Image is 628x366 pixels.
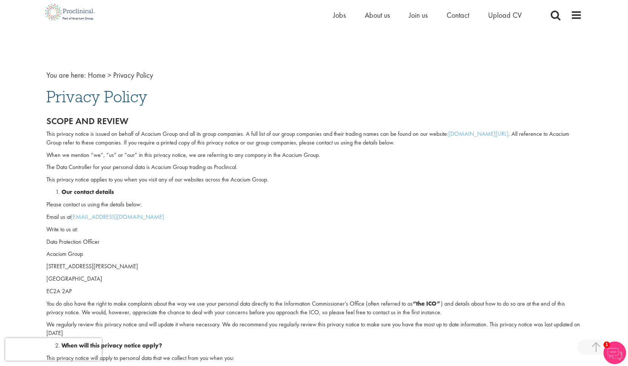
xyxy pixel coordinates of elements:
a: Upload CV [488,10,522,20]
span: Privacy Policy [46,86,147,107]
p: Please contact us using the details below: [46,200,582,209]
p: When we mention “we”, “us” or “our” in this privacy notice, we are referring to any company in th... [46,151,582,160]
p: Write to us at: [46,225,582,234]
span: Privacy Policy [113,70,153,80]
p: This privacy notice will apply to personal data that we collect from you when you: [46,354,582,363]
a: Join us [409,10,428,20]
strong: “the ICO” [413,300,441,308]
p: Data Protection Officer [46,238,582,246]
iframe: reCAPTCHA [5,338,102,361]
p: Acacium Group [46,250,582,258]
a: [EMAIL_ADDRESS][DOMAIN_NAME] [71,213,164,221]
a: Jobs [333,10,346,20]
p: This privacy notice is issued on behalf of Acacium Group and all its group companies. A full list... [46,130,582,147]
p: You do also have the right to make complaints about the way we use your personal data directly to... [46,300,582,317]
p: The Data Controller for your personal data is Acacium Group trading as Proclincal. [46,163,582,172]
p: Email us at [46,213,582,221]
h2: Scope and review [46,116,582,126]
span: 1 [603,341,610,348]
p: [GEOGRAPHIC_DATA] [46,275,582,283]
span: > [107,70,111,80]
a: [DOMAIN_NAME][URL] [448,130,508,138]
img: Chatbot [603,341,626,364]
strong: When will this privacy notice apply? [61,341,162,349]
p: This privacy notice applies to you when you visit any of our websites across the Acacium Group. [46,175,582,184]
span: You are here: [46,70,86,80]
a: Contact [447,10,469,20]
a: About us [365,10,390,20]
a: breadcrumb link [88,70,106,80]
p: [STREET_ADDRESS][PERSON_NAME] [46,262,582,271]
p: We regularly review this privacy notice and will update it where necessary. We do recommend you r... [46,320,582,338]
p: EC2A 2AP [46,287,582,296]
strong: Our contact details [61,188,114,196]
